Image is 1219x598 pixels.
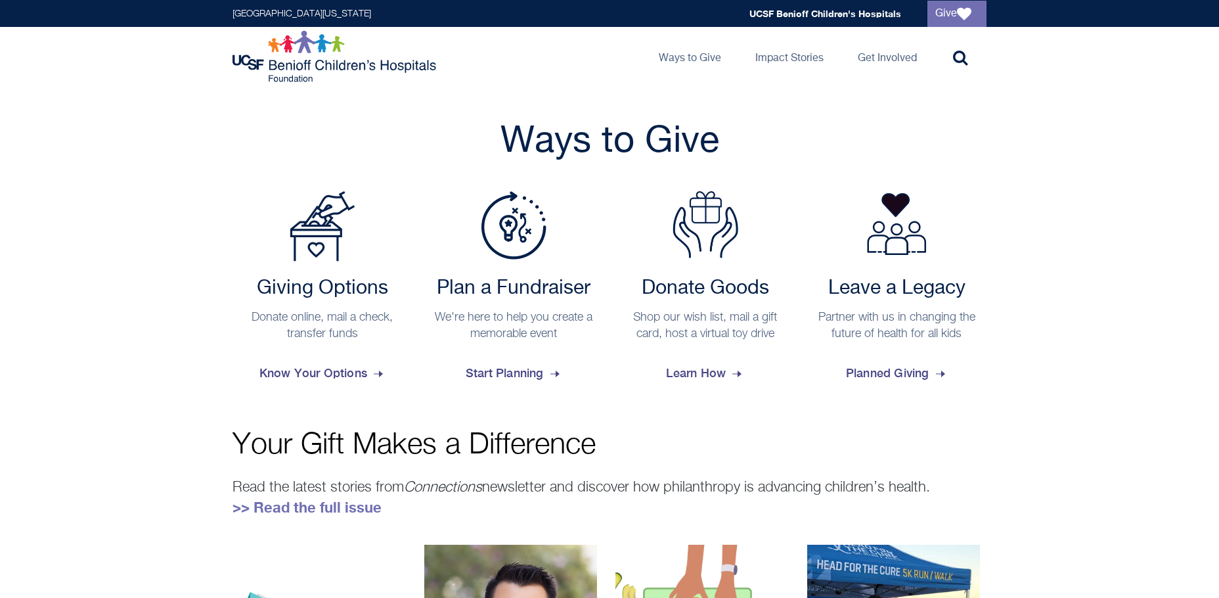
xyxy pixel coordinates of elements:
[424,191,604,391] a: Plan a Fundraiser Plan a Fundraiser We're here to help you create a memorable event Start Planning
[745,27,834,86] a: Impact Stories
[615,191,795,391] a: Donate Goods Donate Goods Shop our wish list, mail a gift card, host a virtual toy drive Learn How
[673,191,738,258] img: Donate Goods
[814,310,981,342] p: Partner with us in changing the future of health for all kids
[481,191,546,260] img: Plan a Fundraiser
[622,310,789,342] p: Shop our wish list, mail a gift card, host a virtual toy drive
[431,310,598,342] p: We're here to help you create a memorable event
[259,356,386,391] span: Know Your Options
[927,1,986,27] a: Give
[233,119,986,165] h2: Ways to Give
[239,310,406,342] p: Donate online, mail a check, transfer funds
[749,8,901,19] a: UCSF Benioff Children's Hospitals
[233,430,986,460] p: Your Gift Makes a Difference
[290,191,355,262] img: Payment Options
[622,277,789,300] h2: Donate Goods
[404,480,482,495] em: Connections
[807,191,987,391] a: Leave a Legacy Partner with us in changing the future of health for all kids Planned Giving
[233,499,382,516] a: >> Read the full issue
[239,277,406,300] h2: Giving Options
[233,476,986,518] p: Read the latest stories from newsletter and discover how philanthropy is advancing children’s hea...
[814,277,981,300] h2: Leave a Legacy
[648,27,732,86] a: Ways to Give
[431,277,598,300] h2: Plan a Fundraiser
[233,9,371,18] a: [GEOGRAPHIC_DATA][US_STATE]
[846,356,948,391] span: Planned Giving
[233,30,439,83] img: Logo for UCSF Benioff Children's Hospitals Foundation
[466,356,562,391] span: Start Planning
[666,356,744,391] span: Learn How
[847,27,927,86] a: Get Involved
[233,191,412,391] a: Payment Options Giving Options Donate online, mail a check, transfer funds Know Your Options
